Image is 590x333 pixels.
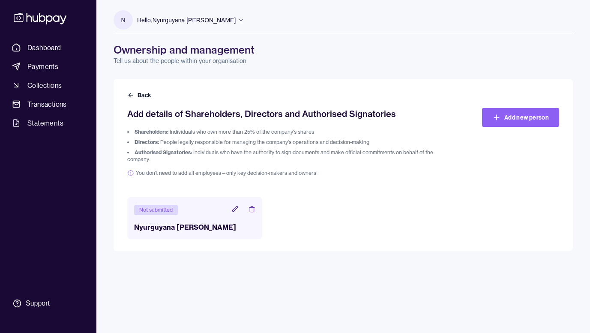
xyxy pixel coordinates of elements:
p: Tell us about the people within your organisation [114,57,573,65]
a: Payments [9,59,88,74]
div: Not submitted [134,205,178,215]
h2: Add details of Shareholders, Directors and Authorised Signatories [127,108,451,120]
a: Support [9,294,88,312]
span: Statements [27,118,63,128]
h1: Ownership and management [114,43,573,57]
div: Support [26,299,50,308]
li: Individuals who own more than 25% of the company's shares [127,129,451,135]
p: N [121,15,125,25]
span: Payments [27,61,58,72]
span: Transactions [27,99,67,109]
li: Individuals who have the authority to sign documents and make official commitments on behalf of t... [127,149,451,163]
span: Shareholders: [135,129,168,135]
span: Collections [27,80,62,90]
a: Collections [9,78,88,93]
button: Back [127,91,153,99]
p: Hello, Nyurguyana [PERSON_NAME] [137,15,236,25]
a: Transactions [9,96,88,112]
span: Dashboard [27,42,61,53]
h3: Nyurguyana [PERSON_NAME] [134,222,255,232]
a: Add new person [482,108,559,127]
span: Directors: [135,139,159,145]
a: Dashboard [9,40,88,55]
a: Statements [9,115,88,131]
li: People legally responsible for managing the company's operations and decision-making [127,139,451,146]
span: Authorised Signatories: [135,149,192,156]
span: You don't need to add all employees—only key decision-makers and owners [127,170,451,177]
